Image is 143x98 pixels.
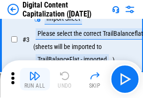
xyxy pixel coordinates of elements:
img: Settings menu [124,4,135,15]
img: Skip [89,70,100,82]
div: Run All [24,83,45,89]
img: Back [8,4,19,15]
button: Skip [80,68,110,90]
img: Main button [117,72,132,87]
div: Digital Content Capitalization ([DATE]) [23,0,108,18]
span: # 3 [23,36,30,43]
img: Run All [29,70,40,82]
div: Import Sheet [45,13,82,24]
div: Skip [89,83,101,89]
div: TrailBalanceFlat - imported [36,54,109,65]
button: Run All [20,68,50,90]
img: Support [112,6,120,13]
